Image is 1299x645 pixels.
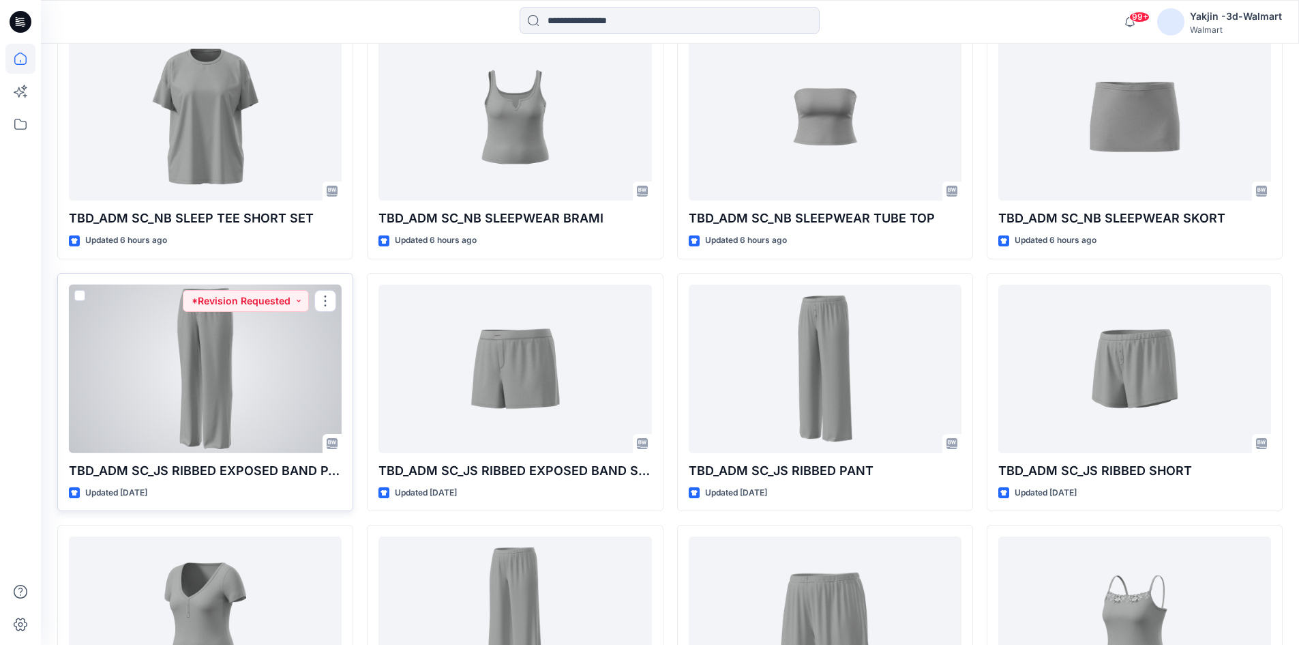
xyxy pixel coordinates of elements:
[689,461,961,481] p: TBD_ADM SC_JS RIBBED PANT
[998,209,1271,228] p: TBD_ADM SC_NB SLEEPWEAR SKORT
[689,285,961,453] a: TBD_ADM SC_JS RIBBED PANT
[1015,233,1096,248] p: Updated 6 hours ago
[689,209,961,228] p: TBD_ADM SC_NB SLEEPWEAR TUBE TOP
[395,486,457,500] p: Updated [DATE]
[85,233,167,248] p: Updated 6 hours ago
[1190,8,1282,25] div: Yakjin -3d-Walmart
[69,33,342,201] a: TBD_ADM SC_NB SLEEP TEE SHORT SET
[69,285,342,453] a: TBD_ADM SC_JS RIBBED EXPOSED BAND PANT
[69,209,342,228] p: TBD_ADM SC_NB SLEEP TEE SHORT SET
[378,285,651,453] a: TBD_ADM SC_JS RIBBED EXPOSED BAND SHORT
[689,33,961,201] a: TBD_ADM SC_NB SLEEPWEAR TUBE TOP
[998,33,1271,201] a: TBD_ADM SC_NB SLEEPWEAR SKORT
[998,285,1271,453] a: TBD_ADM SC_JS RIBBED SHORT
[1190,25,1282,35] div: Walmart
[395,233,477,248] p: Updated 6 hours ago
[705,486,767,500] p: Updated [DATE]
[378,209,651,228] p: TBD_ADM SC_NB SLEEPWEAR BRAMI
[1129,12,1150,23] span: 99+
[378,461,651,481] p: TBD_ADM SC_JS RIBBED EXPOSED BAND SHORT
[85,486,147,500] p: Updated [DATE]
[69,461,342,481] p: TBD_ADM SC_JS RIBBED EXPOSED BAND PANT
[1015,486,1077,500] p: Updated [DATE]
[1157,8,1184,35] img: avatar
[378,33,651,201] a: TBD_ADM SC_NB SLEEPWEAR BRAMI
[998,461,1271,481] p: TBD_ADM SC_JS RIBBED SHORT
[705,233,787,248] p: Updated 6 hours ago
